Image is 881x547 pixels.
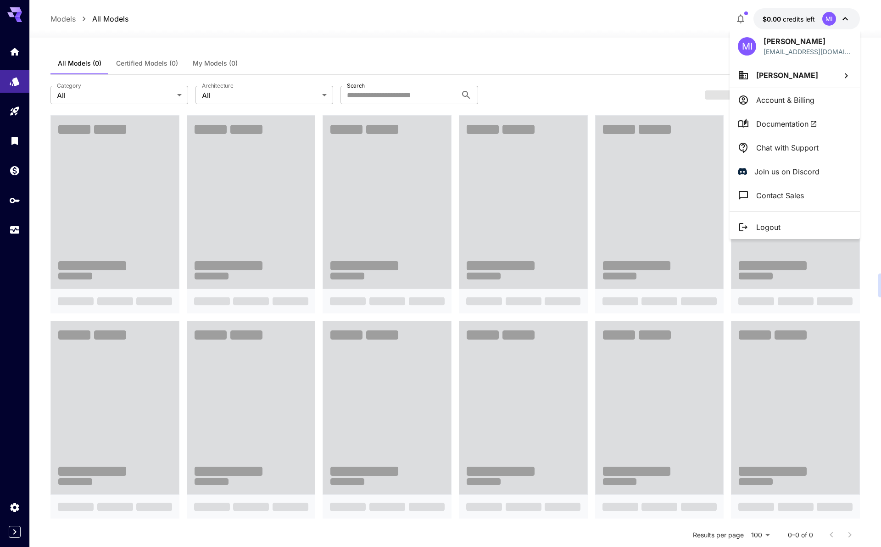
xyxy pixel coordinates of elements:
[738,37,756,56] div: MI
[756,222,781,233] p: Logout
[764,47,852,56] p: [EMAIL_ADDRESS][DOMAIN_NAME]
[730,63,860,88] button: [PERSON_NAME]
[756,71,818,80] span: [PERSON_NAME]
[764,36,852,47] p: [PERSON_NAME]
[756,95,814,106] p: Account & Billing
[756,142,819,153] p: Chat with Support
[754,166,820,177] p: Join us on Discord
[756,190,804,201] p: Contact Sales
[756,118,817,129] span: Documentation
[764,47,852,56] div: kapper3228@gmail.com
